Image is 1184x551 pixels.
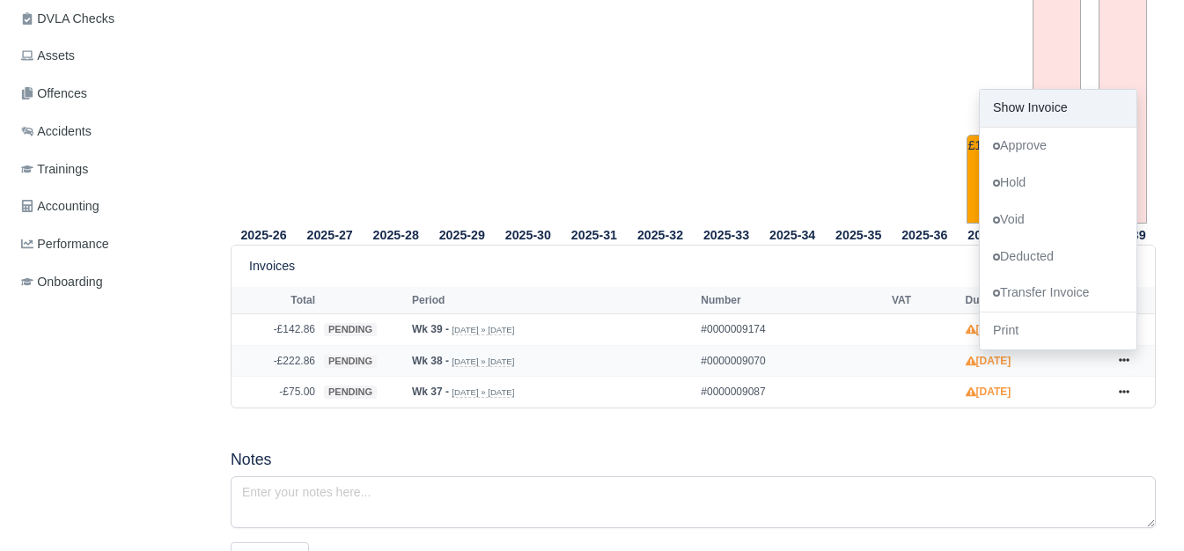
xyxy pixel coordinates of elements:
span: Offences [21,84,87,104]
iframe: Chat Widget [1096,467,1184,551]
th: Number [696,287,887,313]
td: -£75.00 [232,377,320,408]
a: Void [980,201,1136,238]
a: Offences [14,77,210,111]
td: #0000009070 [696,345,887,377]
th: Total [232,287,320,313]
strong: [DATE] [966,323,1011,335]
span: Onboarding [21,272,103,292]
th: Period [408,287,696,313]
strong: [DATE] [966,386,1011,398]
h6: Invoices [249,259,295,274]
th: 2025-36 [892,224,958,246]
th: 2025-37 [958,224,1024,246]
a: Approve [980,128,1136,165]
a: Assets [14,39,210,73]
th: 2025-26 [231,224,297,246]
small: [DATE] » [DATE] [452,325,514,335]
th: 2025-27 [297,224,363,246]
a: Onboarding [14,265,210,299]
span: Performance [21,234,109,254]
span: pending [324,323,377,336]
th: 2025-34 [760,224,826,246]
span: Accidents [21,121,92,142]
span: Accounting [21,196,99,217]
h5: Notes [231,451,1156,469]
a: Print [980,312,1136,349]
strong: Wk 38 - [412,355,449,367]
th: 2025-31 [561,224,627,246]
th: 2025-33 [694,224,760,246]
span: pending [324,355,377,368]
th: 2025-29 [429,224,495,246]
th: 2025-28 [363,224,429,246]
td: £184.10 [967,135,1015,224]
strong: Wk 39 - [412,323,449,335]
small: [DATE] » [DATE] [452,356,514,367]
span: Assets [21,46,75,66]
span: pending [324,386,377,399]
a: Accidents [14,114,210,149]
td: #0000009174 [696,314,887,346]
th: VAT [887,287,961,313]
a: Trainings [14,152,210,187]
a: DVLA Checks [14,2,210,36]
a: Deducted [980,238,1136,275]
th: Due [961,287,1102,313]
span: DVLA Checks [21,9,114,29]
td: -£142.86 [232,314,320,346]
strong: [DATE] [966,355,1011,367]
td: #0000009087 [696,377,887,408]
a: Show Invoice [980,90,1136,127]
th: 2025-30 [495,224,561,246]
strong: Wk 37 - [412,386,449,398]
small: [DATE] » [DATE] [452,387,514,398]
span: Trainings [21,159,88,180]
a: Performance [14,227,210,261]
a: Hold [980,165,1136,202]
a: Transfer Invoice [980,275,1136,312]
td: -£222.86 [232,345,320,377]
a: Accounting [14,189,210,224]
th: 2025-35 [826,224,892,246]
th: 2025-32 [627,224,693,246]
